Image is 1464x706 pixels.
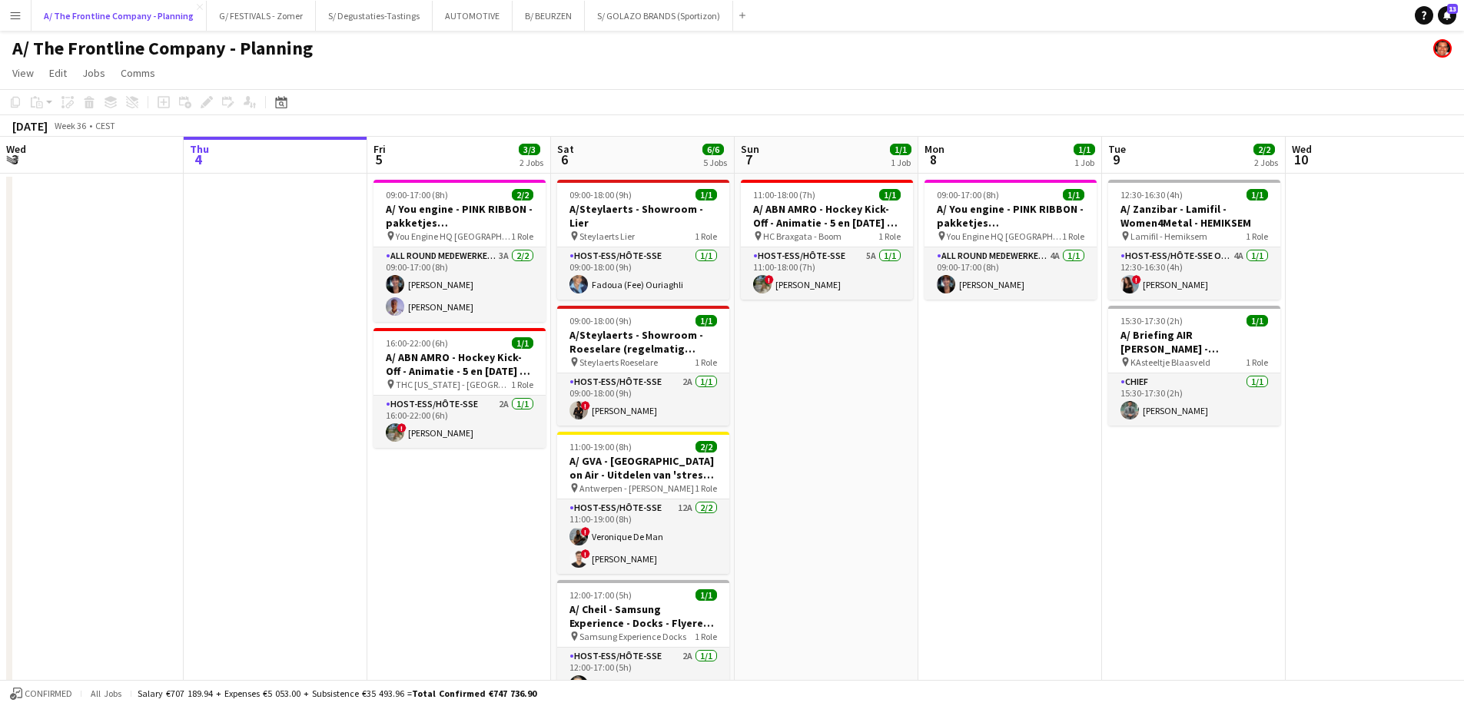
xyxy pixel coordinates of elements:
[12,37,313,60] h1: A/ The Frontline Company - Planning
[1433,39,1452,58] app-user-avatar: Peter Desart
[1108,202,1280,230] h3: A/ Zanzibar - Lamifil - Women4Metal - HEMIKSEM
[188,151,209,168] span: 4
[12,66,34,80] span: View
[1108,306,1280,426] app-job-card: 15:30-17:30 (2h)1/1A/ Briefing AIR [PERSON_NAME] - [GEOGRAPHIC_DATA]/[GEOGRAPHIC_DATA] KAsteeltje...
[43,63,73,83] a: Edit
[741,180,913,300] app-job-card: 11:00-18:00 (7h)1/1A/ ABN AMRO - Hockey Kick-Off - Animatie - 5 en [DATE] - Boom HC Braxgata - Bo...
[579,482,694,494] span: Antwerpen - [PERSON_NAME]
[95,120,115,131] div: CEST
[373,350,546,378] h3: A/ ABN AMRO - Hockey Kick-Off - Animatie - 5 en [DATE] - De Pinte
[557,454,729,482] h3: A/ GVA - [GEOGRAPHIC_DATA] on Air - Uitdelen van 'stress' bananen
[695,589,717,601] span: 1/1
[569,189,632,201] span: 09:00-18:00 (9h)
[511,379,533,390] span: 1 Role
[1074,144,1095,155] span: 1/1
[557,202,729,230] h3: A/Steylaerts - Showroom - Lier
[925,202,1097,230] h3: A/ You engine - PINK RIBBON - pakketjes inpakken/samenstellen (5 + [DATE])
[765,275,774,284] span: !
[1063,189,1084,201] span: 1/1
[373,396,546,448] app-card-role: Host-ess/Hôte-sse2A1/116:00-22:00 (6h)![PERSON_NAME]
[373,328,546,448] app-job-card: 16:00-22:00 (6h)1/1A/ ABN AMRO - Hockey Kick-Off - Animatie - 5 en [DATE] - De Pinte THC [US_STAT...
[569,589,632,601] span: 12:00-17:00 (5h)
[947,230,1062,242] span: You Engine HQ [GEOGRAPHIC_DATA]
[695,631,717,642] span: 1 Role
[82,66,105,80] span: Jobs
[397,423,407,433] span: !
[557,142,574,156] span: Sat
[557,180,729,300] div: 09:00-18:00 (9h)1/1A/Steylaerts - Showroom - Lier Steylaerts Lier1 RoleHost-ess/Hôte-sse1/109:00-...
[879,189,901,201] span: 1/1
[1108,247,1280,300] app-card-role: Host-ess/Hôte-sse Onthaal-Accueill4A1/112:30-16:30 (4h)![PERSON_NAME]
[1247,189,1268,201] span: 1/1
[925,247,1097,300] app-card-role: All Round medewerker/collaborateur4A1/109:00-17:00 (8h)[PERSON_NAME]
[519,144,540,155] span: 3/3
[557,328,729,356] h3: A/Steylaerts - Showroom - Roeselare (regelmatig terugkerende opdracht)
[433,1,513,31] button: AUTOMOTIVE
[878,230,901,242] span: 1 Role
[695,441,717,452] span: 2/2
[1106,151,1126,168] span: 9
[925,180,1097,300] app-job-card: 09:00-17:00 (8h)1/1A/ You engine - PINK RIBBON - pakketjes inpakken/samenstellen (5 + [DATE]) You...
[6,63,40,83] a: View
[512,337,533,349] span: 1/1
[581,401,590,410] span: !
[579,230,635,242] span: Steylaerts Lier
[513,1,585,31] button: B/ BEURZEN
[1120,315,1183,326] span: 15:30-17:30 (2h)
[557,373,729,426] app-card-role: Host-ess/Hôte-sse2A1/109:00-18:00 (9h)![PERSON_NAME]
[557,648,729,700] app-card-role: Host-ess/Hôte-sse2A1/112:00-17:00 (5h)Aboubakr El Asri
[76,63,111,83] a: Jobs
[4,151,26,168] span: 3
[695,189,717,201] span: 1/1
[1246,356,1268,368] span: 1 Role
[396,379,511,390] span: THC [US_STATE] - [GEOGRAPHIC_DATA] – De Pinte
[6,142,26,156] span: Wed
[373,180,546,322] app-job-card: 09:00-17:00 (8h)2/2A/ You engine - PINK RIBBON - pakketjes inpakken/samenstellen (5 + [DATE]) You...
[1438,6,1456,25] a: 13
[371,151,386,168] span: 5
[557,580,729,700] app-job-card: 12:00-17:00 (5h)1/1A/ Cheil - Samsung Experience - Docks - Flyeren (30/8+6/9+13/9) Samsung Experi...
[373,142,386,156] span: Fri
[25,688,72,699] span: Confirmed
[1108,373,1280,426] app-card-role: Chief1/115:30-17:30 (2h)[PERSON_NAME]
[1254,157,1278,168] div: 2 Jobs
[373,247,546,322] app-card-role: All Round medewerker/collaborateur3A2/209:00-17:00 (8h)[PERSON_NAME][PERSON_NAME]
[557,432,729,574] app-job-card: 11:00-19:00 (8h)2/2A/ GVA - [GEOGRAPHIC_DATA] on Air - Uitdelen van 'stress' bananen Antwerpen - ...
[386,337,448,349] span: 16:00-22:00 (6h)
[741,202,913,230] h3: A/ ABN AMRO - Hockey Kick-Off - Animatie - 5 en [DATE] - Boom
[702,144,724,155] span: 6/6
[190,142,209,156] span: Thu
[581,549,590,559] span: !
[557,306,729,426] app-job-card: 09:00-18:00 (9h)1/1A/Steylaerts - Showroom - Roeselare (regelmatig terugkerende opdracht) Steylae...
[1120,189,1183,201] span: 12:30-16:30 (4h)
[695,315,717,326] span: 1/1
[695,230,717,242] span: 1 Role
[1130,230,1207,242] span: Lamifil - Hemiksem
[557,499,729,574] app-card-role: Host-ess/Hôte-sse12A2/211:00-19:00 (8h)!Veronique De Man![PERSON_NAME]
[891,157,911,168] div: 1 Job
[1292,142,1312,156] span: Wed
[925,142,944,156] span: Mon
[585,1,733,31] button: S/ GOLAZO BRANDS (Sportizon)
[922,151,944,168] span: 8
[121,66,155,80] span: Comms
[763,230,842,242] span: HC Braxgata - Boom
[1246,230,1268,242] span: 1 Role
[581,527,590,536] span: !
[1253,144,1275,155] span: 2/2
[579,631,686,642] span: Samsung Experience Docks
[51,120,89,131] span: Week 36
[741,247,913,300] app-card-role: Host-ess/Hôte-sse5A1/111:00-18:00 (7h)![PERSON_NAME]
[1447,4,1458,14] span: 13
[396,230,511,242] span: You Engine HQ [GEOGRAPHIC_DATA]
[520,157,543,168] div: 2 Jobs
[88,688,124,699] span: All jobs
[1074,157,1094,168] div: 1 Job
[703,157,727,168] div: 5 Jobs
[557,247,729,300] app-card-role: Host-ess/Hôte-sse1/109:00-18:00 (9h)Fadoua (Fee) Ouriaghli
